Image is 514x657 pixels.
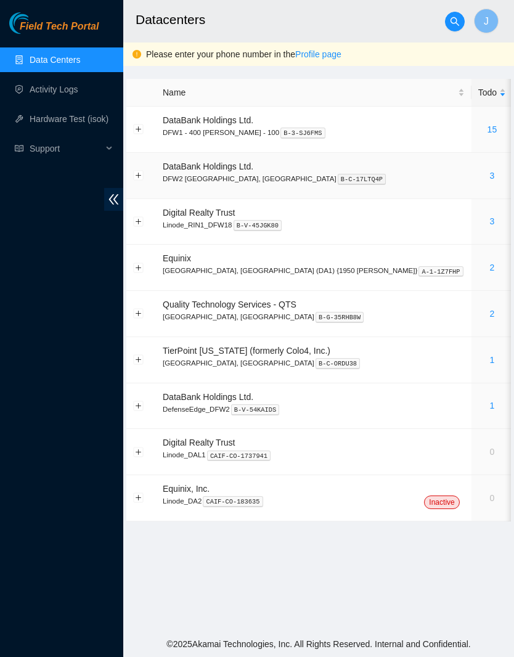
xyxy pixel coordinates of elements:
footer: © 2025 Akamai Technologies, Inc. All Rights Reserved. Internal and Confidential. [123,631,514,657]
p: DFW2 [GEOGRAPHIC_DATA], [GEOGRAPHIC_DATA] [163,173,465,184]
p: [GEOGRAPHIC_DATA], [GEOGRAPHIC_DATA] (DA1) {1950 [PERSON_NAME]} [163,265,465,276]
kbd: B-C-ORDU38 [316,358,360,369]
img: Akamai Technologies [9,12,62,34]
button: Expand row [134,171,144,181]
button: Expand row [134,216,144,226]
a: 2 [490,263,495,272]
span: DataBank Holdings Ltd. [163,161,253,171]
span: Equinix [163,253,191,263]
a: 0 [490,493,495,503]
kbd: B-V-54KAIDS [231,404,280,415]
span: Inactive [424,496,459,509]
kbd: CAIF-CO-183635 [203,496,263,507]
span: TierPoint [US_STATE] (formerly Colo4, Inc.) [163,346,330,356]
a: 1 [490,355,495,365]
span: Quality Technology Services - QTS [163,300,296,309]
button: Expand row [134,263,144,272]
a: 1 [490,401,495,410]
span: search [446,17,464,27]
span: Digital Realty Trust [163,438,235,447]
button: Expand row [134,447,144,457]
a: 15 [487,124,497,134]
button: Expand row [134,493,144,503]
div: Please enter your phone number in the [146,47,505,61]
span: exclamation-circle [133,50,141,59]
span: Equinix, Inc. [163,484,210,494]
kbd: B-G-35RHB8W [316,312,364,323]
a: 3 [490,171,495,181]
a: Hardware Test (isok) [30,114,108,124]
p: [GEOGRAPHIC_DATA], [GEOGRAPHIC_DATA] [163,357,465,369]
a: Activity Logs [30,84,78,94]
span: double-left [104,188,123,211]
span: J [484,14,489,29]
button: Expand row [134,309,144,319]
p: Linode_RIN1_DFW18 [163,219,465,231]
p: [GEOGRAPHIC_DATA], [GEOGRAPHIC_DATA] [163,311,465,322]
a: 0 [490,447,495,457]
button: J [474,9,499,33]
span: read [15,144,23,153]
button: Expand row [134,355,144,365]
p: Linode_DAL1 [163,449,465,460]
span: Support [30,136,102,161]
a: 3 [490,216,495,226]
span: Field Tech Portal [20,21,99,33]
p: DFW1 - 400 [PERSON_NAME] - 100 [163,127,465,138]
a: Data Centers [30,55,80,65]
p: DefenseEdge_DFW2 [163,404,465,415]
span: DataBank Holdings Ltd. [163,392,253,402]
button: Expand row [134,401,144,410]
button: search [445,12,465,31]
a: Akamai TechnologiesField Tech Portal [9,22,99,38]
span: Digital Realty Trust [163,208,235,218]
span: DataBank Holdings Ltd. [163,115,253,125]
kbd: B-3-SJ6FMS [280,128,325,139]
kbd: CAIF-CO-1737941 [207,451,271,462]
a: Profile page [295,49,341,59]
button: Expand row [134,124,144,134]
kbd: A-1-1Z7FHP [418,266,463,277]
a: 2 [490,309,495,319]
kbd: B-V-45JGK80 [234,220,282,231]
p: Linode_DA2 [163,496,465,507]
kbd: B-C-17LTQ4P [338,174,386,185]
